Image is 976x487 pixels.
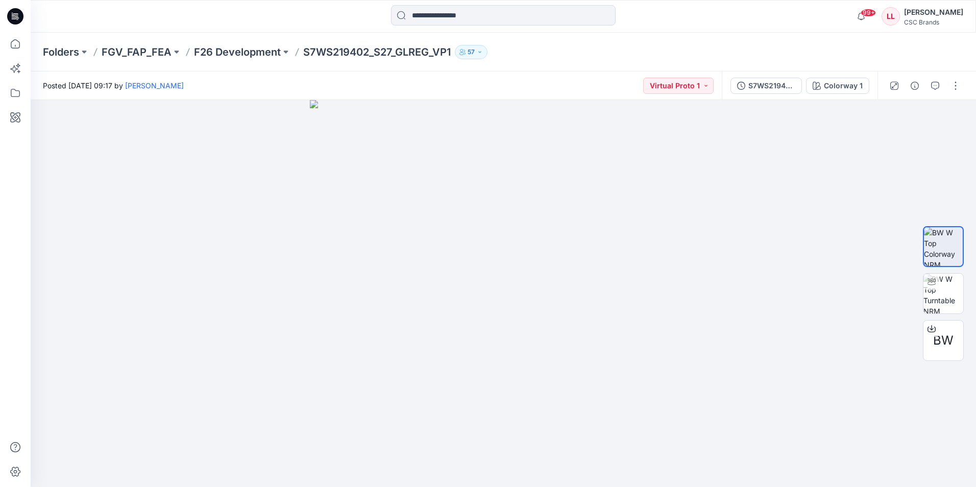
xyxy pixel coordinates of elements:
div: Colorway 1 [824,80,863,91]
p: 57 [468,46,475,58]
p: S7WS219402_S27_GLREG_VP1 [303,45,451,59]
span: BW [933,331,954,350]
img: BW W Top Colorway NRM [924,227,963,266]
img: BW W Top Turntable NRM [923,274,963,313]
a: Folders [43,45,79,59]
div: LL [882,7,900,26]
button: S7WS219402_S27_GLREG_VP1 [730,78,802,94]
div: S7WS219402_S27_GLREG_VP1 [748,80,795,91]
span: Posted [DATE] 09:17 by [43,80,184,91]
a: FGV_FAP_FEA [102,45,172,59]
button: 57 [455,45,487,59]
span: 99+ [861,9,876,17]
button: Details [907,78,923,94]
img: eyJhbGciOiJIUzI1NiIsImtpZCI6IjAiLCJzbHQiOiJzZXMiLCJ0eXAiOiJKV1QifQ.eyJkYXRhIjp7InR5cGUiOiJzdG9yYW... [310,100,697,487]
a: F26 Development [194,45,281,59]
a: [PERSON_NAME] [125,81,184,90]
div: [PERSON_NAME] [904,6,963,18]
button: Colorway 1 [806,78,869,94]
div: CSC Brands [904,18,963,26]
